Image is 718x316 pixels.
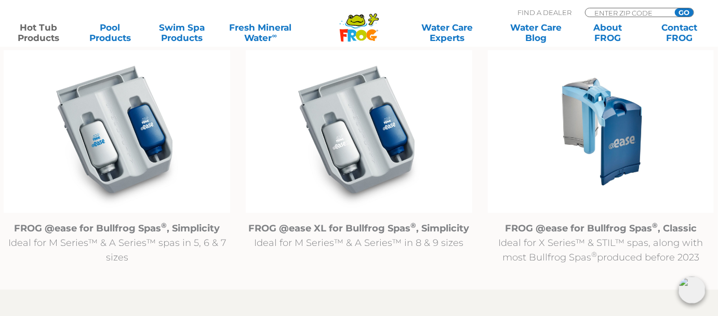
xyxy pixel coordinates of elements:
strong: FROG @ease for Bullfrog Spas , Classic [505,223,697,234]
img: openIcon [679,277,706,304]
sup: ® [410,221,416,229]
img: Untitled design (94) [488,50,714,213]
p: Ideal for X Series™ & STIL™ spas, along with most Bullfrog Spas produced before 2023 [488,221,714,265]
a: ContactFROG [652,22,708,43]
a: Water CareExperts [402,22,492,43]
p: Ideal for M Series™ & A Series™ in 8 & 9 sizes [246,221,472,250]
input: GO [675,8,694,17]
a: Swim SpaProducts [154,22,209,43]
a: PoolProducts [82,22,138,43]
p: Ideal for M Series™ & A Series™ spas in 5, 6 & 7 sizes [4,221,230,265]
input: Zip Code Form [593,8,663,17]
p: Find A Dealer [517,8,571,17]
img: @ease_Bullfrog_FROG @ease R180 for Bullfrog Spas with Filter [4,50,230,213]
a: AboutFROG [580,22,636,43]
a: Hot TubProducts [10,22,66,43]
a: Fresh MineralWater∞ [225,22,295,43]
img: @ease_Bullfrog_FROG @easeXL for Bullfrog Spas with Filter [246,50,472,213]
sup: ® [161,221,167,229]
strong: FROG @ease for Bullfrog Spas , Simplicity [14,223,220,234]
sup: ® [652,221,658,229]
sup: ∞ [272,32,277,39]
sup: ® [591,250,597,258]
strong: FROG @ease XL for Bullfrog Spas , Simplicity [248,223,469,234]
a: Water CareBlog [509,22,564,43]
